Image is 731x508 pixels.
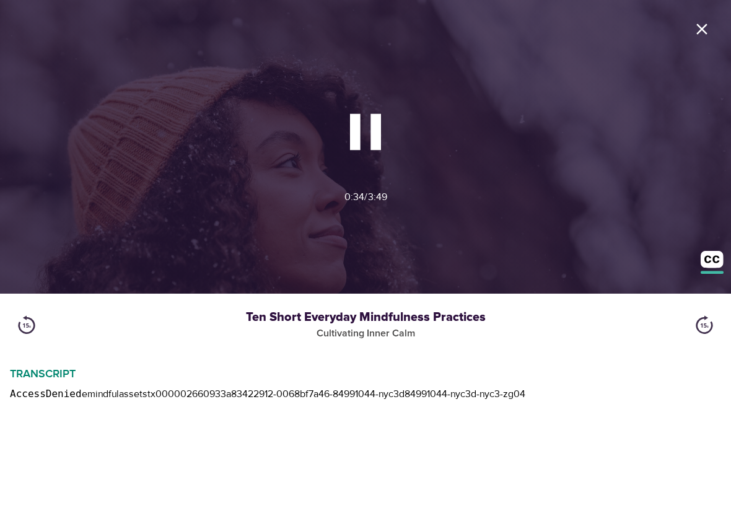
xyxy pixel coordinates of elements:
img: 15s_next.svg [695,315,714,334]
img: 15s_prev.svg [17,315,36,334]
code: AccessDenied [10,388,82,400]
hostid: 84991044-nyc3d-nyc3-zg04 [405,388,525,400]
div: Cultivating Inner Calm [53,326,678,341]
bucketname: emindfulassets [82,388,147,400]
requestid: tx000002660933a83422912-0068bf7a46-84991044-nyc3d [147,388,405,400]
div: 0:34 / 3:49 [327,190,404,204]
img: close_caption.svg [701,251,724,274]
div: Ten Short Everyday Mindfulness Practices [53,309,678,326]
